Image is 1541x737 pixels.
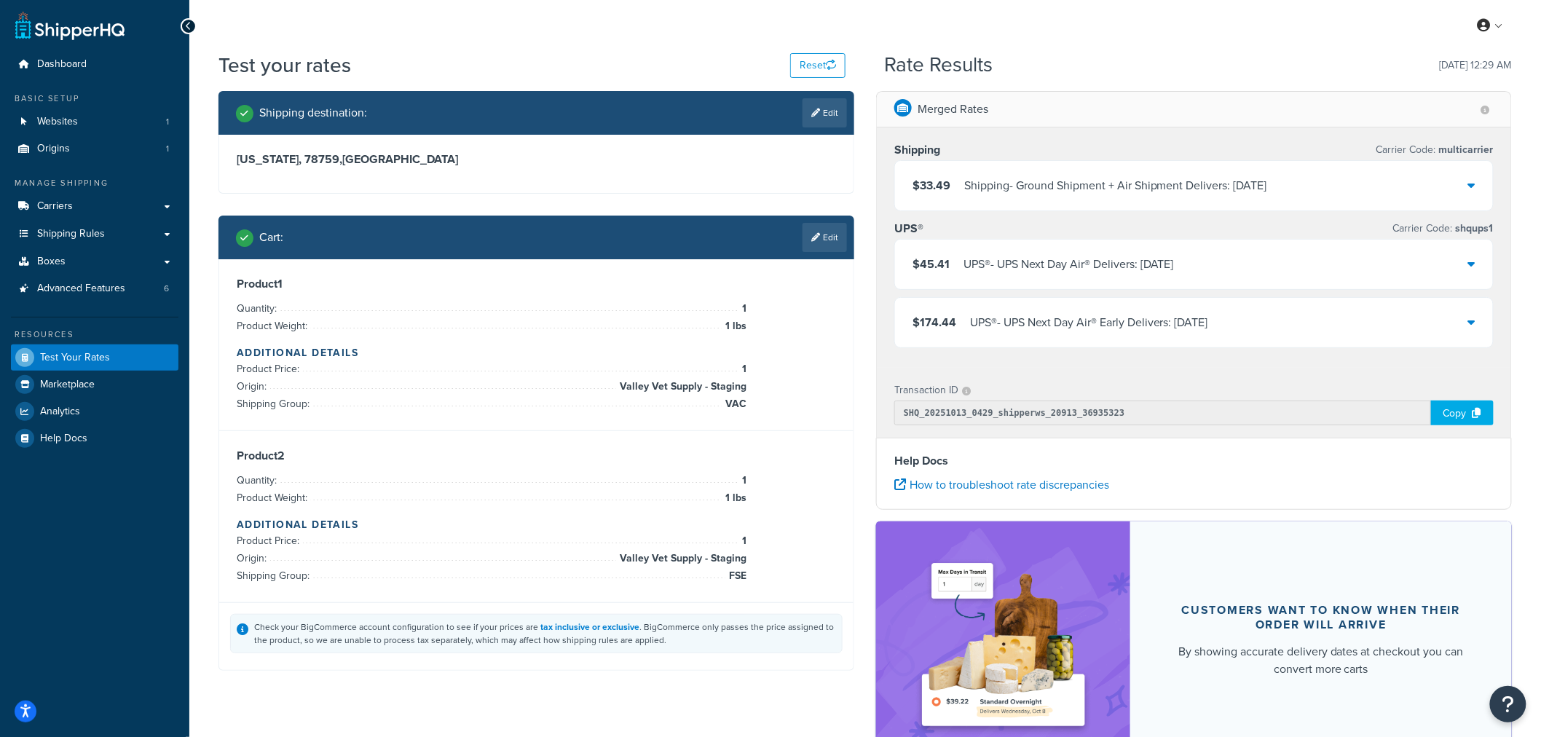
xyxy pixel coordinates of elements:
[237,533,303,548] span: Product Price:
[237,301,280,316] span: Quantity:
[259,231,283,244] h2: Cart :
[894,380,958,401] p: Transaction ID
[963,254,1174,275] div: UPS® - UPS Next Day Air® Delivers: [DATE]
[1453,221,1494,236] span: shqups1
[885,54,993,76] h2: Rate Results
[166,143,169,155] span: 1
[11,425,178,452] a: Help Docs
[1431,401,1494,425] div: Copy
[40,352,110,364] span: Test Your Rates
[40,406,80,418] span: Analytics
[11,371,178,398] a: Marketplace
[11,328,178,341] div: Resources
[803,98,847,127] a: Edit
[11,51,178,78] a: Dashboard
[237,396,313,411] span: Shipping Group:
[803,223,847,252] a: Edit
[1165,643,1477,678] div: By showing accurate delivery dates at checkout you can convert more carts
[37,228,105,240] span: Shipping Rules
[1393,218,1494,239] p: Carrier Code:
[164,283,169,295] span: 6
[1490,686,1526,722] button: Open Resource Center
[254,620,836,647] div: Check your BigCommerce account configuration to see if your prices are . BigCommerce only passes ...
[11,92,178,105] div: Basic Setup
[237,490,311,505] span: Product Weight:
[37,143,70,155] span: Origins
[11,135,178,162] a: Origins1
[722,318,746,335] span: 1 lbs
[738,532,746,550] span: 1
[1440,55,1512,76] p: [DATE] 12:29 AM
[894,476,1109,493] a: How to troubleshoot rate discrepancies
[166,116,169,128] span: 1
[913,314,956,331] span: $174.44
[259,106,367,119] h2: Shipping destination :
[1165,603,1477,632] div: Customers want to know when their order will arrive
[964,176,1267,196] div: Shipping - Ground Shipment + Air Shipment Delivers: [DATE]
[913,256,950,272] span: $45.41
[11,344,178,371] a: Test Your Rates
[237,517,836,532] h4: Additional Details
[11,398,178,425] a: Analytics
[913,177,950,194] span: $33.49
[11,275,178,302] a: Advanced Features6
[40,379,95,391] span: Marketplace
[37,116,78,128] span: Websites
[37,200,73,213] span: Carriers
[790,53,846,78] button: Reset
[37,283,125,295] span: Advanced Features
[1376,140,1494,160] p: Carrier Code:
[11,109,178,135] li: Websites
[970,312,1208,333] div: UPS® - UPS Next Day Air® Early Delivers: [DATE]
[616,550,746,567] span: Valley Vet Supply - Staging
[11,109,178,135] a: Websites1
[722,489,746,507] span: 1 lbs
[11,221,178,248] a: Shipping Rules
[237,379,270,394] span: Origin:
[237,551,270,566] span: Origin:
[237,318,311,334] span: Product Weight:
[237,345,836,360] h4: Additional Details
[37,256,66,268] span: Boxes
[540,620,639,634] a: tax inclusive or exclusive
[894,221,923,236] h3: UPS®
[218,51,351,79] h1: Test your rates
[40,433,87,445] span: Help Docs
[11,135,178,162] li: Origins
[237,449,836,463] h3: Product 2
[11,248,178,275] a: Boxes
[725,567,746,585] span: FSE
[738,472,746,489] span: 1
[894,143,940,157] h3: Shipping
[1436,142,1494,157] span: multicarrier
[722,395,746,413] span: VAC
[37,58,87,71] span: Dashboard
[11,177,178,189] div: Manage Shipping
[738,300,746,318] span: 1
[237,473,280,488] span: Quantity:
[237,277,836,291] h3: Product 1
[11,275,178,302] li: Advanced Features
[616,378,746,395] span: Valley Vet Supply - Staging
[738,360,746,378] span: 1
[918,99,988,119] p: Merged Rates
[237,361,303,377] span: Product Price:
[237,568,313,583] span: Shipping Group:
[11,193,178,220] a: Carriers
[237,152,836,167] h3: [US_STATE], 78759 , [GEOGRAPHIC_DATA]
[894,452,1494,470] h4: Help Docs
